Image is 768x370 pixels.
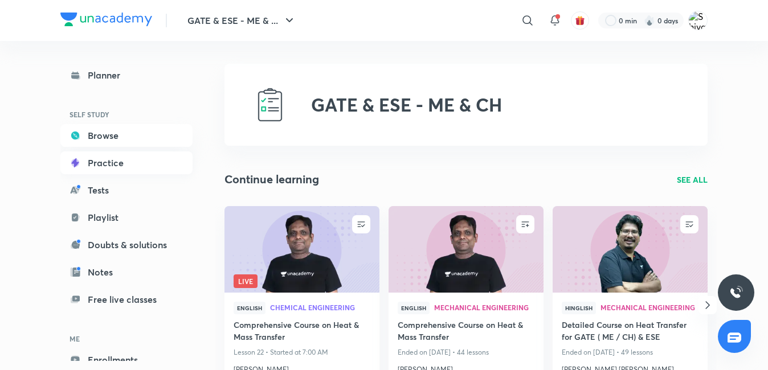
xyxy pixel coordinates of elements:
[644,15,655,26] img: streak
[562,345,698,360] p: Ended on [DATE] • 49 lessons
[729,286,743,299] img: ttu
[60,288,193,311] a: Free live classes
[600,304,698,311] span: Mechanical Engineering
[600,304,698,312] a: Mechanical Engineering
[224,171,319,188] h2: Continue learning
[571,11,589,30] button: avatar
[677,174,708,186] a: SEE ALL
[553,206,708,293] a: new-thumbnail
[434,304,534,311] span: Mechanical Engineering
[60,233,193,256] a: Doubts & solutions
[562,319,698,345] a: Detailed Course on Heat Transfer for GATE ( ME / CH) & ESE
[223,205,381,293] img: new-thumbnail
[562,302,596,314] span: Hinglish
[234,345,370,360] p: Lesson 22 • Started at 7:00 AM
[60,105,193,124] h6: SELF STUDY
[60,206,193,229] a: Playlist
[434,304,534,312] a: Mechanical Engineering
[60,151,193,174] a: Practice
[60,64,193,87] a: Planner
[575,15,585,26] img: avatar
[60,13,152,29] a: Company Logo
[389,206,544,293] a: new-thumbnail
[181,9,303,32] button: GATE & ESE - ME & ...
[398,302,430,314] span: English
[270,304,370,311] span: Chemical Engineering
[234,302,265,314] span: English
[270,304,370,312] a: Chemical Engineering
[252,87,288,123] img: GATE & ESE - ME & CH
[234,274,258,288] span: Live
[311,94,502,116] h2: GATE & ESE - ME & CH
[60,13,152,26] img: Company Logo
[224,206,379,293] a: new-thumbnailLive
[688,11,708,30] img: Shivam Singh
[60,261,193,283] a: Notes
[551,205,709,293] img: new-thumbnail
[60,329,193,348] h6: ME
[398,319,534,345] a: Comprehensive Course on Heat & Mass Transfer
[60,124,193,147] a: Browse
[398,345,534,360] p: Ended on [DATE] • 44 lessons
[60,179,193,202] a: Tests
[387,205,545,293] img: new-thumbnail
[234,319,370,345] a: Comprehensive Course on Heat & Mass Transfer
